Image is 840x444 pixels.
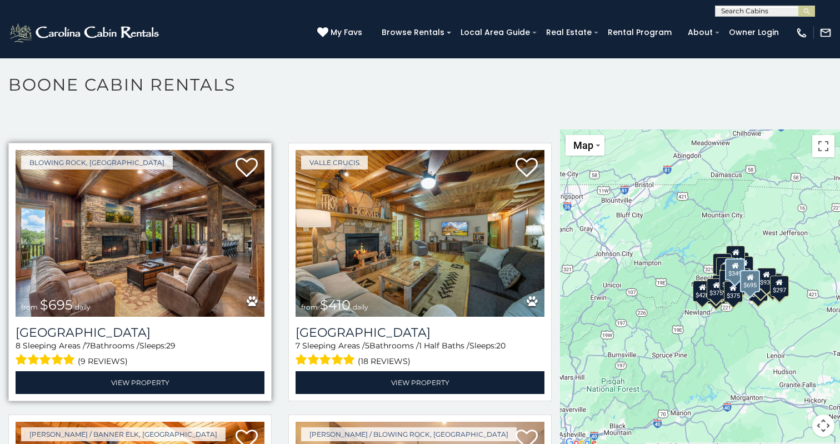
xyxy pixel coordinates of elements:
a: Rental Program [602,24,677,41]
span: My Favs [331,27,362,38]
span: (9 reviews) [78,354,128,368]
img: Renaissance Lodge [16,150,264,317]
div: Sleeping Areas / Bathrooms / Sleeps: [16,340,264,368]
span: 5 [365,341,369,351]
div: $635 [716,257,735,278]
img: phone-regular-white.png [796,27,808,39]
div: $930 [757,268,776,289]
a: View Property [16,371,264,394]
span: 7 [296,341,300,351]
a: Mountainside Lodge from $410 daily [296,150,544,317]
span: daily [75,303,91,311]
span: 20 [496,341,506,351]
span: 8 [16,341,21,351]
a: Browse Rentals [376,24,450,41]
span: Map [573,139,593,151]
div: $297 [770,276,789,297]
span: daily [353,303,368,311]
span: 29 [166,341,176,351]
h3: Renaissance Lodge [16,325,264,340]
a: View Property [296,371,544,394]
a: Add to favorites [236,157,258,180]
a: Owner Login [723,24,784,41]
div: $365 [749,280,768,301]
button: Map camera controls [812,415,834,437]
div: $335 [726,246,745,267]
div: $345 [707,283,726,304]
div: $349 [725,258,745,281]
a: [GEOGRAPHIC_DATA] [16,325,264,340]
div: $395 [719,270,738,291]
span: $410 [320,297,351,313]
span: (18 reviews) [358,354,411,368]
a: [PERSON_NAME] / Blowing Rock, [GEOGRAPHIC_DATA] [301,427,517,441]
div: $415 [713,253,732,274]
a: Real Estate [541,24,597,41]
a: Blowing Rock, [GEOGRAPHIC_DATA] [21,156,173,169]
img: White-1-2.png [8,22,162,44]
span: 7 [86,341,90,351]
button: Change map style [566,135,604,156]
span: $695 [40,297,73,313]
div: $315 [738,270,757,291]
div: $375 [724,281,743,302]
a: About [682,24,718,41]
span: 1 Half Baths / [419,341,469,351]
button: Toggle fullscreen view [812,135,834,157]
span: from [301,303,318,311]
span: from [21,303,38,311]
div: $375 [707,278,726,299]
img: mail-regular-white.png [819,27,832,39]
a: My Favs [317,27,365,39]
h3: Mountainside Lodge [296,325,544,340]
div: Sleeping Areas / Bathrooms / Sleeps: [296,340,544,368]
img: Mountainside Lodge [296,150,544,317]
div: $420 [693,280,712,301]
a: [PERSON_NAME] / Banner Elk, [GEOGRAPHIC_DATA] [21,427,226,441]
div: $299 [751,273,770,295]
a: Valle Crucis [301,156,368,169]
a: Renaissance Lodge from $695 daily [16,150,264,317]
div: $695 [740,270,760,292]
a: [GEOGRAPHIC_DATA] [296,325,544,340]
a: Local Area Guide [455,24,536,41]
a: Add to favorites [516,157,538,180]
